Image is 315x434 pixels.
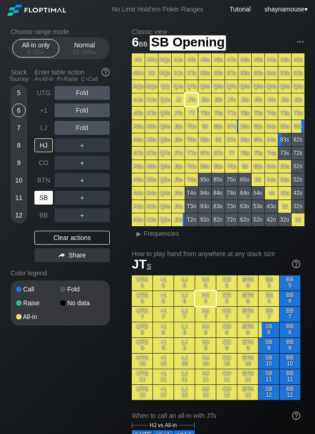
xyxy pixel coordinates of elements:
[238,80,251,93] div: Q6s
[150,422,177,428] span: HJ vs All-in
[132,275,152,291] div: UTG 5
[34,208,53,222] div: BB
[216,322,237,337] div: CO 8
[172,120,185,133] div: J9o
[139,38,148,48] span: bb
[132,307,152,322] div: UTG 7
[132,385,152,400] div: UTG 12
[259,291,279,306] div: SB 6
[238,120,251,133] div: 96s
[158,67,171,80] div: KQs
[132,147,145,160] div: A7o
[145,53,158,66] div: AKs
[195,338,216,353] div: HJ 9
[195,322,216,337] div: HJ 8
[34,231,110,245] div: Clear actions
[265,93,278,106] div: J4s
[150,35,226,51] span: SB Opening
[11,28,110,35] h2: Choose range mode
[238,213,251,226] div: 62o
[278,187,291,200] div: 43s
[265,173,278,186] div: 54s
[259,275,279,291] div: SB 5
[185,53,198,66] div: ATs
[278,147,291,160] div: 73s
[34,138,53,152] div: HJ
[225,93,238,106] div: J7s
[145,80,158,93] div: KQo
[158,120,171,133] div: Q9o
[212,120,225,133] div: 98s
[225,53,238,66] div: A7s
[145,120,158,133] div: K9o
[265,53,278,66] div: A4s
[237,338,258,353] div: BTN 9
[195,369,216,384] div: HJ 11
[265,107,278,120] div: T4s
[172,187,185,200] div: J4o
[252,93,264,106] div: J5s
[292,67,304,80] div: K2s
[55,208,110,222] div: ＋
[153,385,174,400] div: +1 12
[265,133,278,146] div: 84s
[216,385,237,400] div: CO 12
[158,147,171,160] div: Q7o
[292,160,304,173] div: 62s
[198,120,211,133] div: 99
[153,275,174,291] div: +1 5
[172,200,185,213] div: J3o
[174,354,195,369] div: LJ 10
[172,67,185,80] div: KJs
[132,173,145,186] div: A5o
[132,354,152,369] div: UTG 10
[292,187,304,200] div: 42s
[237,354,258,369] div: BTN 10
[280,354,300,369] div: BB 10
[278,67,291,80] div: K3s
[145,107,158,120] div: KTo
[145,213,158,226] div: K2o
[172,93,185,106] div: JJ
[252,80,264,93] div: Q5s
[158,133,171,146] div: Q8o
[252,67,264,80] div: K5s
[174,385,195,400] div: LJ 12
[16,314,60,320] div: All-in
[292,80,304,93] div: Q2s
[158,160,171,173] div: Q6o
[278,93,291,106] div: J3s
[11,266,110,280] div: Color legend
[34,76,110,82] div: A=All-in R=Raise C=Call
[198,133,211,146] div: 98o
[158,107,171,120] div: QTo
[145,93,158,106] div: KJo
[225,67,238,80] div: K7s
[238,173,251,186] div: 65o
[225,160,238,173] div: 76o
[216,338,237,353] div: CO 9
[198,200,211,213] div: 93o
[292,133,304,146] div: 82s
[292,213,304,226] div: 22
[60,286,104,292] div: Fold
[101,67,111,77] img: help.32db89a4.svg
[225,173,238,186] div: 75o
[278,53,291,66] div: A3s
[212,80,225,93] div: Q8s
[132,107,145,120] div: ATo
[238,67,251,80] div: K6s
[291,259,301,269] img: help.32db89a4.svg
[185,213,198,226] div: T2o
[278,120,291,133] div: 93s
[185,107,198,120] div: TT
[198,80,211,93] div: Q9s
[265,200,278,213] div: 43o
[225,120,238,133] div: 97s
[212,200,225,213] div: 83o
[132,160,145,173] div: A6o
[292,200,304,213] div: 32s
[153,307,174,322] div: +1 7
[58,253,65,258] img: share.864f2f62.svg
[278,213,291,226] div: 32o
